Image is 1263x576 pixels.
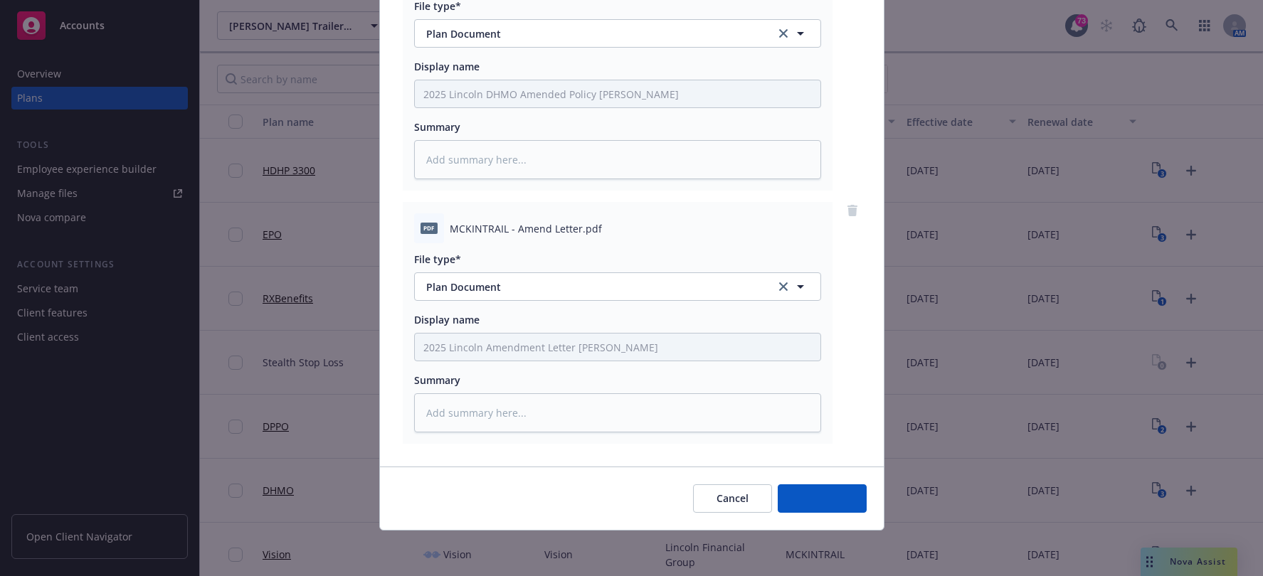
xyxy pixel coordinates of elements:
[415,334,820,361] input: Add display name here...
[775,278,792,295] a: clear selection
[415,80,820,107] input: Add display name here...
[450,221,602,236] span: MCKINTRAIL - Amend Letter.pdf
[421,223,438,233] span: pdf
[414,252,461,266] span: File type*
[775,25,792,42] a: clear selection
[844,202,861,219] a: remove
[717,491,749,505] span: Cancel
[414,60,480,73] span: Display name
[414,272,821,301] button: Plan Documentclear selection
[426,26,756,41] span: Plan Document
[414,19,821,48] button: Plan Documentclear selection
[778,484,867,513] button: Add files
[414,120,460,134] span: Summary
[414,313,480,326] span: Display name
[426,279,756,294] span: Plan Document
[693,484,772,513] button: Cancel
[414,373,460,387] span: Summary
[801,491,843,505] span: Add files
